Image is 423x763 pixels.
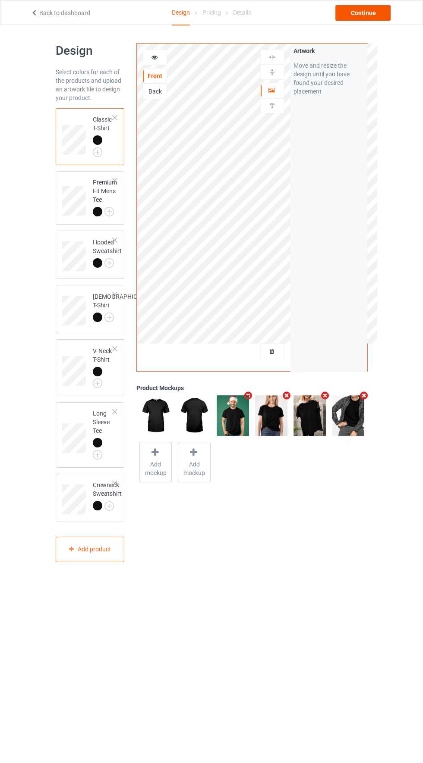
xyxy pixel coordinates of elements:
div: Move and resize the design until you have found your desired placement [294,61,364,96]
img: svg+xml;base64,PD94bWwgdmVyc2lvbj0iMS4wIiBlbmNvZGluZz0iVVRGLTgiPz4KPHN2ZyB3aWR0aD0iMjJweCIgaGVpZ2... [104,207,114,216]
img: svg+xml;base64,PD94bWwgdmVyc2lvbj0iMS4wIiBlbmNvZGluZz0iVVRGLTgiPz4KPHN2ZyB3aWR0aD0iMjJweCIgaGVpZ2... [93,147,102,157]
div: Hooded Sweatshirt [93,238,122,267]
i: Remove mockup [320,391,331,400]
div: Front [143,72,167,80]
img: svg+xml;base64,PD94bWwgdmVyc2lvbj0iMS4wIiBlbmNvZGluZz0iVVRGLTgiPz4KPHN2ZyB3aWR0aD0iMjJweCIgaGVpZ2... [93,378,102,388]
i: Remove mockup [281,391,292,400]
div: Premium Fit Mens Tee [93,178,117,216]
div: Details [233,0,251,25]
h1: Design [56,43,125,59]
img: regular.jpg [139,395,172,436]
img: svg+xml;base64,PD94bWwgdmVyc2lvbj0iMS4wIiBlbmNvZGluZz0iVVRGLTgiPz4KPHN2ZyB3aWR0aD0iMjJweCIgaGVpZ2... [104,313,114,322]
a: Back to dashboard [31,9,90,16]
img: regular.jpg [294,395,326,436]
div: [DEMOGRAPHIC_DATA] T-Shirt [56,285,125,333]
div: Add mockup [139,442,172,482]
div: Design [172,0,190,25]
div: Continue [335,5,391,21]
div: Premium Fit Mens Tee [56,171,125,225]
img: regular.jpg [178,395,210,436]
img: regular.jpg [255,395,287,436]
img: regular.jpg [217,395,249,436]
div: Add product [56,537,125,562]
span: Add mockup [140,460,171,477]
div: Select colors for each of the products and upload an artwork file to design your product. [56,68,125,102]
div: Long Sleeve Tee [56,402,125,468]
div: Classic T-Shirt [93,115,114,154]
img: svg%3E%0A [268,53,276,61]
div: Pricing [202,0,221,25]
i: Remove mockup [243,391,254,400]
div: Crewneck Sweatshirt [56,474,125,522]
div: Artwork [294,47,364,55]
img: regular.jpg [332,395,364,436]
div: V-Neck T-Shirt [56,339,125,396]
div: Hooded Sweatshirt [56,231,125,279]
i: Remove mockup [358,391,369,400]
img: svg+xml;base64,PD94bWwgdmVyc2lvbj0iMS4wIiBlbmNvZGluZz0iVVRGLTgiPz4KPHN2ZyB3aWR0aD0iMjJweCIgaGVpZ2... [104,258,114,268]
div: Product Mockups [136,384,367,392]
img: svg%3E%0A [268,68,276,76]
img: svg+xml;base64,PD94bWwgdmVyc2lvbj0iMS4wIiBlbmNvZGluZz0iVVRGLTgiPz4KPHN2ZyB3aWR0aD0iMjJweCIgaGVpZ2... [93,450,102,460]
div: Add mockup [178,442,210,482]
div: V-Neck T-Shirt [93,347,114,385]
img: svg%3E%0A [268,102,276,110]
span: Add mockup [178,460,210,477]
img: svg+xml;base64,PD94bWwgdmVyc2lvbj0iMS4wIiBlbmNvZGluZz0iVVRGLTgiPz4KPHN2ZyB3aWR0aD0iMjJweCIgaGVpZ2... [104,501,114,511]
div: Classic T-Shirt [56,108,125,165]
div: Back [143,87,167,96]
div: [DEMOGRAPHIC_DATA] T-Shirt [93,292,156,322]
div: Long Sleeve Tee [93,409,114,457]
div: Crewneck Sweatshirt [93,481,122,510]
